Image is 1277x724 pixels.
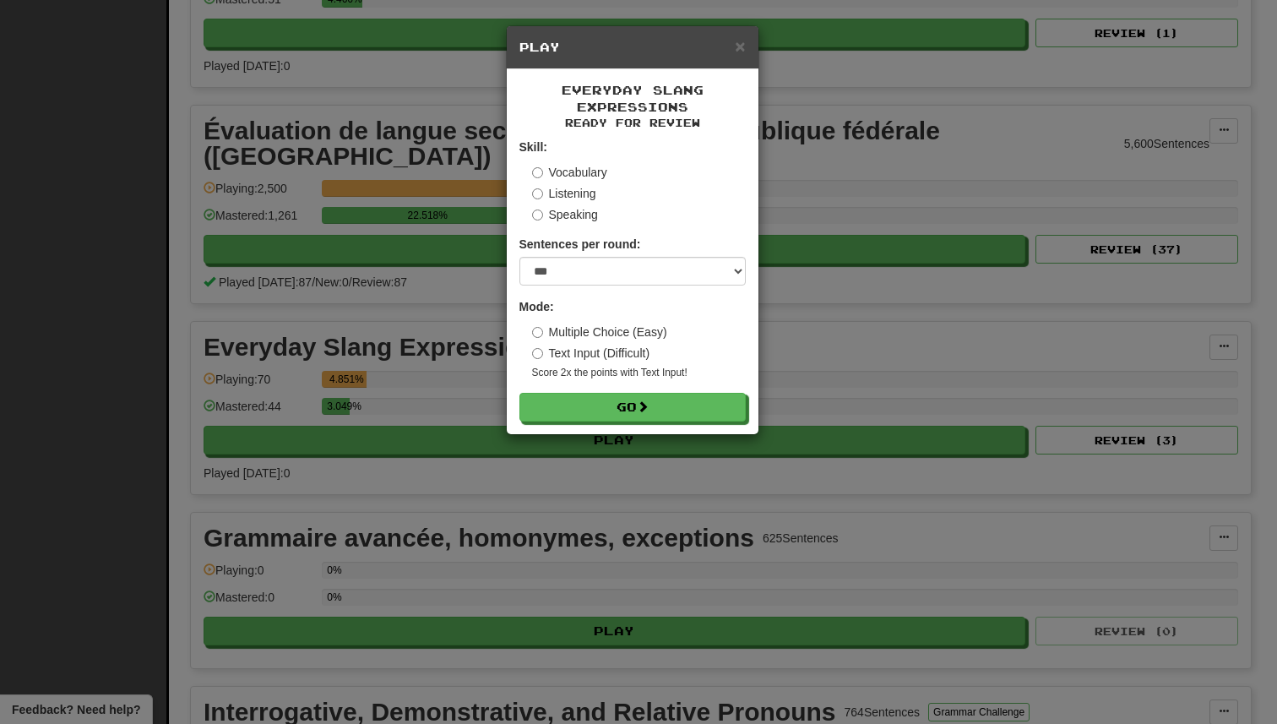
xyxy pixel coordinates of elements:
[532,185,596,202] label: Listening
[532,366,746,380] small: Score 2x the points with Text Input !
[532,206,598,223] label: Speaking
[519,393,746,422] button: Go
[532,210,543,220] input: Speaking
[532,348,543,359] input: Text Input (Difficult)
[532,164,607,181] label: Vocabulary
[532,345,650,362] label: Text Input (Difficult)
[519,116,746,130] small: Ready for Review
[519,236,641,253] label: Sentences per round:
[735,36,745,56] span: ×
[519,39,746,56] h5: Play
[519,300,554,313] strong: Mode:
[532,167,543,178] input: Vocabulary
[562,83,704,114] span: Everyday Slang Expressions
[735,37,745,55] button: Close
[532,327,543,338] input: Multiple Choice (Easy)
[532,188,543,199] input: Listening
[519,140,547,154] strong: Skill:
[532,324,667,340] label: Multiple Choice (Easy)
